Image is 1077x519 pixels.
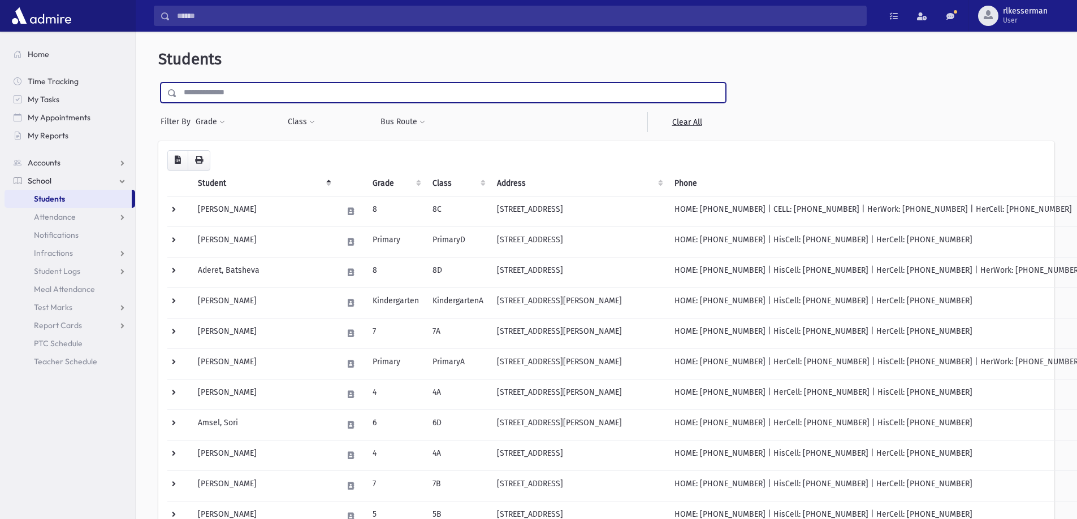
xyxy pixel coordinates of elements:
[366,409,426,440] td: 6
[490,196,668,226] td: [STREET_ADDRESS]
[28,130,68,141] span: My Reports
[161,116,195,128] span: Filter By
[5,352,135,370] a: Teacher Schedule
[490,171,668,197] th: Address: activate to sort column ascending
[5,334,135,352] a: PTC Schedule
[5,244,135,262] a: Infractions
[366,379,426,409] td: 4
[28,94,59,104] span: My Tasks
[1003,7,1048,16] span: rlkesserman
[9,5,74,27] img: AdmirePro
[5,298,135,316] a: Test Marks
[191,470,336,501] td: [PERSON_NAME]
[490,257,668,287] td: [STREET_ADDRESS]
[191,257,336,287] td: Aderet, Batsheva
[647,112,726,132] a: Clear All
[1003,16,1048,25] span: User
[490,440,668,470] td: [STREET_ADDRESS]
[170,6,866,26] input: Search
[5,45,135,63] a: Home
[5,108,135,127] a: My Appointments
[34,230,79,240] span: Notifications
[5,316,135,334] a: Report Cards
[191,348,336,379] td: [PERSON_NAME]
[34,320,82,330] span: Report Cards
[366,257,426,287] td: 8
[5,262,135,280] a: Student Logs
[191,318,336,348] td: [PERSON_NAME]
[366,318,426,348] td: 7
[191,440,336,470] td: [PERSON_NAME]
[426,409,490,440] td: 6D
[34,248,73,258] span: Infractions
[5,154,135,172] a: Accounts
[191,171,336,197] th: Student: activate to sort column descending
[34,194,65,204] span: Students
[5,190,132,208] a: Students
[426,226,490,257] td: PrimaryD
[34,302,72,312] span: Test Marks
[366,287,426,318] td: Kindergarten
[34,338,83,348] span: PTC Schedule
[426,379,490,409] td: 4A
[191,409,336,440] td: Amsel, Sori
[490,470,668,501] td: [STREET_ADDRESS]
[490,379,668,409] td: [STREET_ADDRESS][PERSON_NAME]
[28,158,60,168] span: Accounts
[287,112,315,132] button: Class
[426,318,490,348] td: 7A
[34,356,97,367] span: Teacher Schedule
[5,90,135,108] a: My Tasks
[5,226,135,244] a: Notifications
[158,50,222,68] span: Students
[426,470,490,501] td: 7B
[490,287,668,318] td: [STREET_ADDRESS][PERSON_NAME]
[191,196,336,226] td: [PERSON_NAME]
[426,257,490,287] td: 8D
[490,226,668,257] td: [STREET_ADDRESS]
[490,409,668,440] td: [STREET_ADDRESS][PERSON_NAME]
[426,440,490,470] td: 4A
[426,348,490,379] td: PrimaryA
[34,284,95,294] span: Meal Attendance
[28,76,79,86] span: Time Tracking
[5,172,135,190] a: School
[191,379,336,409] td: [PERSON_NAME]
[5,208,135,226] a: Attendance
[426,196,490,226] td: 8C
[366,348,426,379] td: Primary
[426,287,490,318] td: KindergartenA
[5,280,135,298] a: Meal Attendance
[28,49,49,59] span: Home
[191,226,336,257] td: [PERSON_NAME]
[188,150,210,171] button: Print
[366,171,426,197] th: Grade: activate to sort column ascending
[490,348,668,379] td: [STREET_ADDRESS][PERSON_NAME]
[5,72,135,90] a: Time Tracking
[34,212,76,222] span: Attendance
[28,176,51,186] span: School
[167,150,188,171] button: CSV
[5,127,135,145] a: My Reports
[366,440,426,470] td: 4
[195,112,226,132] button: Grade
[366,196,426,226] td: 8
[191,287,336,318] td: [PERSON_NAME]
[366,470,426,501] td: 7
[366,226,426,257] td: Primary
[426,171,490,197] th: Class: activate to sort column ascending
[380,112,426,132] button: Bus Route
[28,112,90,123] span: My Appointments
[490,318,668,348] td: [STREET_ADDRESS][PERSON_NAME]
[34,266,80,276] span: Student Logs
